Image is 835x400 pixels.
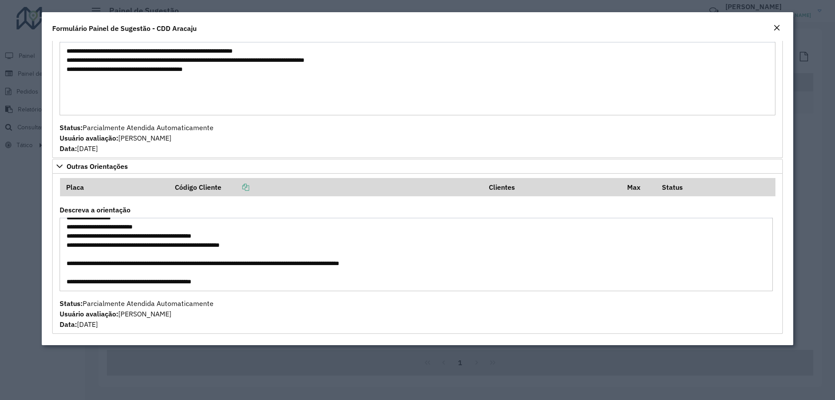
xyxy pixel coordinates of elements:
button: Close [771,23,783,34]
th: Max [621,178,656,196]
strong: Usuário avaliação: [60,309,118,318]
label: Descreva a orientação [60,205,130,215]
th: Código Cliente [169,178,483,196]
em: Fechar [773,24,780,31]
span: Outras Orientações [67,163,128,170]
th: Status [656,178,775,196]
strong: Data: [60,320,77,329]
a: Outras Orientações [52,159,783,174]
strong: Status: [60,123,83,132]
h4: Formulário Painel de Sugestão - CDD Aracaju [52,23,197,34]
strong: Usuário avaliação: [60,134,118,142]
th: Clientes [483,178,621,196]
strong: Data: [60,144,77,153]
span: Parcialmente Atendida Automaticamente [PERSON_NAME] [DATE] [60,123,214,153]
div: Outras Orientações [52,174,783,334]
th: Placa [60,178,169,196]
span: Parcialmente Atendida Automaticamente [PERSON_NAME] [DATE] [60,299,214,329]
strong: Status: [60,299,83,308]
a: Copiar [221,183,249,192]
